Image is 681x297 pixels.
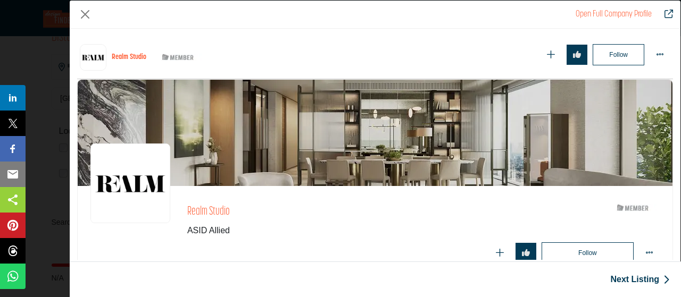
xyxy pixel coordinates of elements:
button: Redirect to login page [489,243,510,264]
button: More Options [639,243,660,264]
button: Close [77,6,93,22]
button: Redirect to login [542,242,634,264]
button: Follow [593,44,644,65]
h2: Realm Studio [187,205,480,219]
a: Next Listing [610,273,670,286]
button: More Options [650,45,670,65]
h1: Realm Studio [112,53,146,62]
a: Redirect to realm-studio [657,8,673,21]
img: ASID Members [609,201,657,215]
img: realm-studio logo [90,143,170,223]
button: Redirect to login page [516,243,536,264]
a: Redirect to realm-studio [576,10,652,19]
span: ASID Allied [187,224,528,237]
img: realm-studio logo [80,44,106,71]
img: ASID Members [154,51,202,64]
